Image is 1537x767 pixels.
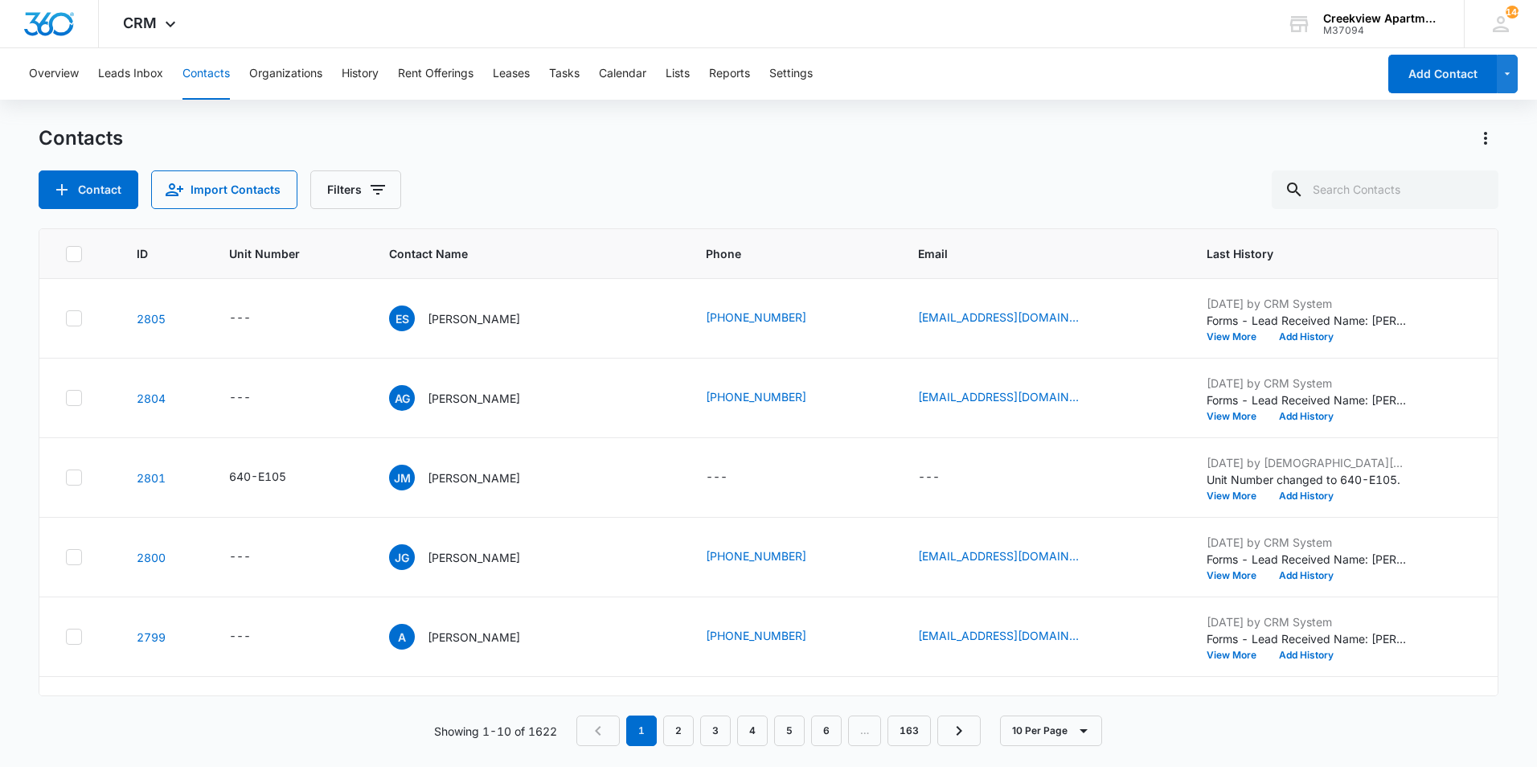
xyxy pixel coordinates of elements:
[1268,491,1345,501] button: Add History
[706,309,806,326] a: [PHONE_NUMBER]
[663,716,694,746] a: Page 2
[137,392,166,405] a: Navigate to contact details page for Ashley Gonzalez
[599,48,646,100] button: Calendar
[918,468,969,487] div: Email - - Select to Edit Field
[666,48,690,100] button: Lists
[1323,12,1441,25] div: account name
[811,716,842,746] a: Page 6
[1506,6,1519,18] div: notifications count
[918,548,1108,567] div: Email - garciarivasjessica1@gmail.com - Select to Edit Field
[29,48,79,100] button: Overview
[229,468,315,487] div: Unit Number - 640-E105 - Select to Edit Field
[389,385,549,411] div: Contact Name - Ashley Gonzalez - Select to Edit Field
[389,306,415,331] span: ES
[389,465,415,490] span: JM
[706,245,856,262] span: Phone
[918,388,1108,408] div: Email - agonzalez00013@gmail.com - Select to Edit Field
[1268,650,1345,660] button: Add History
[137,245,167,262] span: ID
[706,468,756,487] div: Phone - - Select to Edit Field
[706,388,806,405] a: [PHONE_NUMBER]
[123,14,157,31] span: CRM
[249,48,322,100] button: Organizations
[918,548,1079,564] a: [EMAIL_ADDRESS][DOMAIN_NAME]
[342,48,379,100] button: History
[493,48,530,100] button: Leases
[98,48,163,100] button: Leads Inbox
[428,390,520,407] p: [PERSON_NAME]
[706,627,806,644] a: [PHONE_NUMBER]
[1207,375,1408,392] p: [DATE] by CRM System
[706,468,728,487] div: ---
[1207,693,1408,710] p: [DATE] by [PERSON_NAME]
[389,624,549,650] div: Contact Name - Arnold - Select to Edit Field
[39,170,138,209] button: Add Contact
[1207,613,1408,630] p: [DATE] by CRM System
[1207,471,1408,488] p: Unit Number changed to 640-E105.
[706,548,835,567] div: Phone - (970) 518-9737 - Select to Edit Field
[709,48,750,100] button: Reports
[1207,630,1408,647] p: Forms - Lead Received Name: [PERSON_NAME] Email: [EMAIL_ADDRESS][DOMAIN_NAME] Phone: [PHONE_NUMBE...
[137,630,166,644] a: Navigate to contact details page for Arnold
[389,544,549,570] div: Contact Name - Jessica Garcia-Rivas - Select to Edit Field
[1207,412,1268,421] button: View More
[887,716,931,746] a: Page 163
[229,245,350,262] span: Unit Number
[1268,332,1345,342] button: Add History
[1207,245,1449,262] span: Last History
[769,48,813,100] button: Settings
[737,716,768,746] a: Page 4
[1207,571,1268,580] button: View More
[310,170,401,209] button: Filters
[389,245,644,262] span: Contact Name
[1268,412,1345,421] button: Add History
[229,627,280,646] div: Unit Number - - Select to Edit Field
[389,306,549,331] div: Contact Name - Efraim Sepeda - Select to Edit Field
[918,245,1145,262] span: Email
[1207,551,1408,568] p: Forms - Lead Received Name: [PERSON_NAME] Email: [EMAIL_ADDRESS][DOMAIN_NAME] Phone: [PHONE_NUMBE...
[398,48,473,100] button: Rent Offerings
[1268,571,1345,580] button: Add History
[1473,125,1498,151] button: Actions
[1323,25,1441,36] div: account id
[918,627,1108,646] div: Email - razoarnold652@gmail.com - Select to Edit Field
[918,627,1079,644] a: [EMAIL_ADDRESS][DOMAIN_NAME]
[706,548,806,564] a: [PHONE_NUMBER]
[137,471,166,485] a: Navigate to contact details page for Jonny Moreno
[937,716,981,746] a: Next Page
[626,716,657,746] em: 1
[229,548,280,567] div: Unit Number - - Select to Edit Field
[389,544,415,570] span: JG
[1272,170,1498,209] input: Search Contacts
[706,309,835,328] div: Phone - (505) 550-4260 - Select to Edit Field
[549,48,580,100] button: Tasks
[1506,6,1519,18] span: 144
[137,312,166,326] a: Navigate to contact details page for Efraim Sepeda
[137,551,166,564] a: Navigate to contact details page for Jessica Garcia-Rivas
[706,388,835,408] div: Phone - (970) 451-3249 - Select to Edit Field
[1207,454,1408,471] p: [DATE] by [DEMOGRAPHIC_DATA][PERSON_NAME]
[182,48,230,100] button: Contacts
[229,309,251,328] div: ---
[229,627,251,646] div: ---
[918,388,1079,405] a: [EMAIL_ADDRESS][DOMAIN_NAME]
[389,624,415,650] span: A
[229,388,251,408] div: ---
[1207,392,1408,408] p: Forms - Lead Received Name: [PERSON_NAME] Email: [EMAIL_ADDRESS][DOMAIN_NAME] Phone: [PHONE_NUMBE...
[1388,55,1497,93] button: Add Contact
[229,468,286,485] div: 640-E105
[389,465,549,490] div: Contact Name - Jonny Moreno - Select to Edit Field
[1207,312,1408,329] p: Forms - Lead Received Name: [PERSON_NAME] Email: [EMAIL_ADDRESS][DOMAIN_NAME] Phone: [PHONE_NUMBE...
[576,716,981,746] nav: Pagination
[434,723,557,740] p: Showing 1-10 of 1622
[389,385,415,411] span: AG
[229,309,280,328] div: Unit Number - - Select to Edit Field
[428,310,520,327] p: [PERSON_NAME]
[1207,491,1268,501] button: View More
[1207,295,1408,312] p: [DATE] by CRM System
[1207,650,1268,660] button: View More
[229,548,251,567] div: ---
[428,549,520,566] p: [PERSON_NAME]
[918,468,940,487] div: ---
[229,388,280,408] div: Unit Number - - Select to Edit Field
